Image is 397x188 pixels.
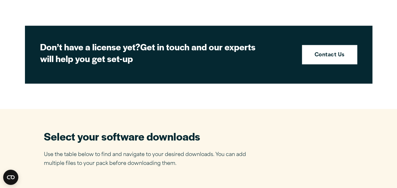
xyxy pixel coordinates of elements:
[315,51,345,60] strong: Contact Us
[40,40,140,53] strong: Don’t have a license yet?
[44,129,256,143] h2: Select your software downloads
[302,45,357,65] a: Contact Us
[3,170,18,185] button: Open CMP widget
[44,150,256,169] p: Use the table below to find and navigate to your desired downloads. You can add multiple files to...
[40,41,261,65] h2: Get in touch and our experts will help you get set-up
